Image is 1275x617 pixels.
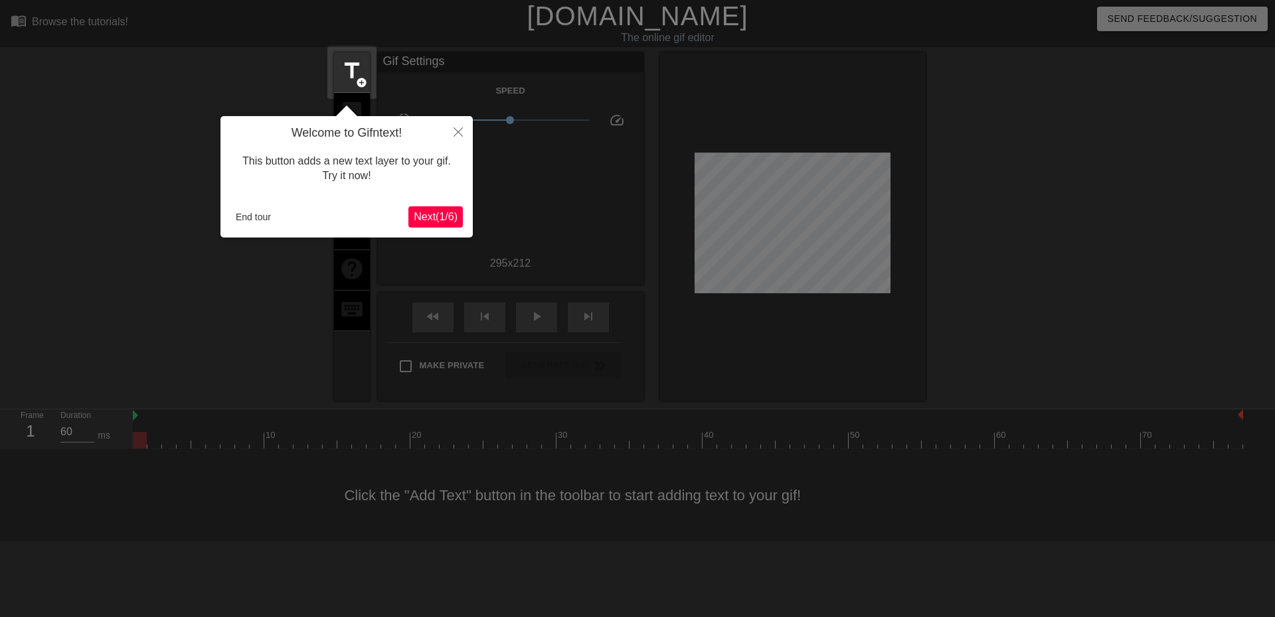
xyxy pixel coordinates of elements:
button: Close [444,116,473,147]
div: This button adds a new text layer to your gif. Try it now! [230,141,463,197]
h4: Welcome to Gifntext! [230,126,463,141]
span: Next ( 1 / 6 ) [414,211,458,222]
button: Next [408,206,463,228]
button: End tour [230,207,276,227]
